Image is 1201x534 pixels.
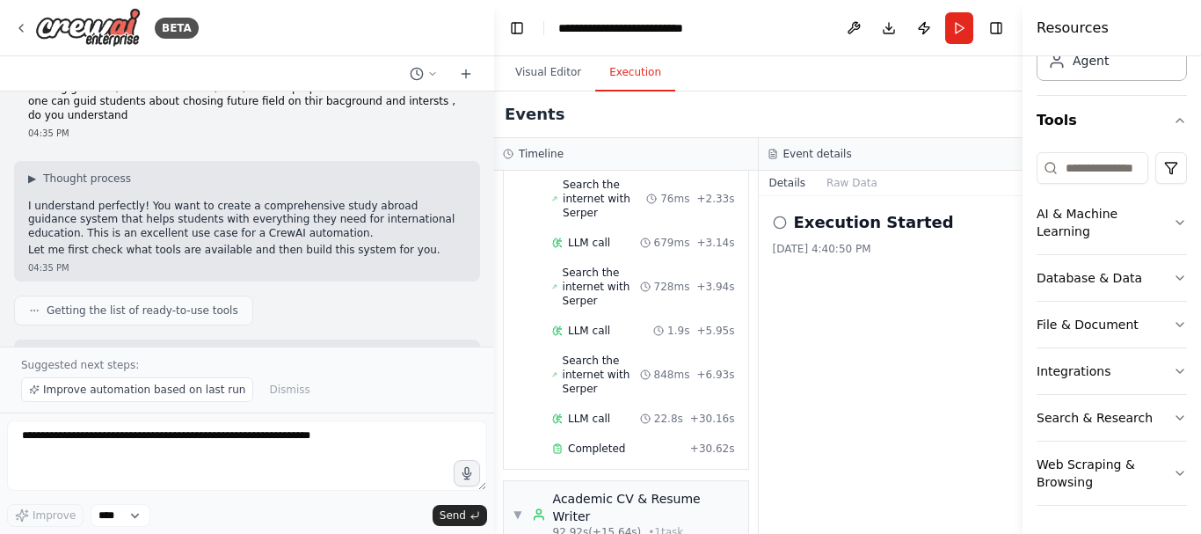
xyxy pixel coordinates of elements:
[1037,18,1109,39] h4: Resources
[654,412,683,426] span: 22.8s
[1037,395,1187,441] button: Search & Research
[433,505,487,526] button: Send
[1037,302,1187,347] button: File & Document
[28,127,466,140] div: 04:35 PM
[563,178,646,220] span: Search the internet with Serper
[28,261,466,274] div: 04:35 PM
[1073,52,1109,69] div: Agent
[440,508,466,523] span: Send
[260,377,318,402] button: Dismiss
[773,242,1009,256] div: [DATE] 4:40:50 PM
[403,63,445,84] button: Switch to previous chat
[667,324,689,338] span: 1.9s
[558,19,733,37] nav: breadcrumb
[696,192,734,206] span: + 2.33s
[563,266,640,308] span: Search the internet with Serper
[7,504,84,527] button: Improve
[794,210,954,235] h2: Execution Started
[28,200,466,241] p: I understand perfectly! You want to create a comprehensive study abroad guidance system that help...
[816,171,888,195] button: Raw Data
[505,102,564,127] h2: Events
[690,412,735,426] span: + 30.16s
[696,324,734,338] span: + 5.95s
[553,490,739,525] div: Academic CV & Resume Writer
[568,324,610,338] span: LLM call
[269,383,309,397] span: Dismiss
[568,442,625,456] span: Completed
[690,442,735,456] span: + 30.62s
[35,8,141,48] img: Logo
[568,412,610,426] span: LLM call
[501,55,595,91] button: Visual Editor
[563,354,640,396] span: Search the internet with Serper
[1037,96,1187,145] button: Tools
[454,460,480,486] button: Click to speak your automation idea
[984,16,1008,40] button: Hide right sidebar
[654,280,690,294] span: 728ms
[28,244,466,258] p: Let me first check what tools are available and then build this system for you.
[696,280,734,294] span: + 3.94s
[759,171,817,195] button: Details
[660,192,689,206] span: 76ms
[654,368,690,382] span: 848ms
[696,236,734,250] span: + 3.14s
[28,172,36,186] span: ▶
[513,508,523,522] span: ▼
[696,368,734,382] span: + 6.93s
[43,383,245,397] span: Improve automation based on last run
[654,236,690,250] span: 679ms
[21,377,253,402] button: Improve automation based on last run
[568,236,610,250] span: LLM call
[452,63,480,84] button: Start a new chat
[1037,191,1187,254] button: AI & Machine Learning
[1037,255,1187,301] button: Database & Data
[21,358,473,372] p: Suggested next steps:
[595,55,675,91] button: Execution
[43,172,131,186] span: Thought process
[1037,145,1187,520] div: Tools
[505,16,529,40] button: Hide left sidebar
[28,172,131,186] button: ▶Thought process
[783,147,852,161] h3: Event details
[47,304,238,318] span: Getting the list of ready-to-use tools
[33,508,76,523] span: Improve
[519,147,564,161] h3: Timeline
[1037,348,1187,394] button: Integrations
[155,18,199,39] div: BETA
[1037,442,1187,505] button: Web Scraping & Browsing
